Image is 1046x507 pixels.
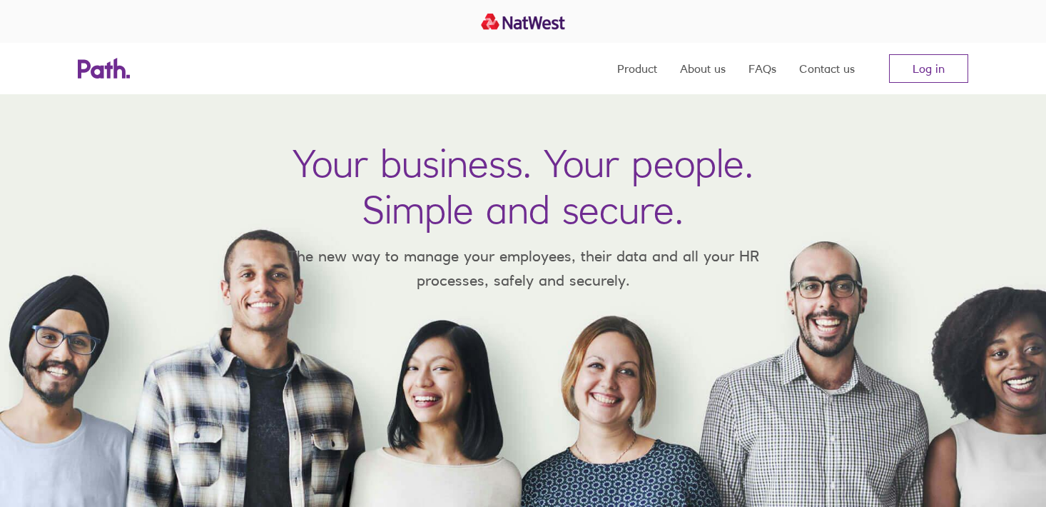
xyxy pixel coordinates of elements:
[293,140,753,233] h1: Your business. Your people. Simple and secure.
[799,43,855,94] a: Contact us
[617,43,657,94] a: Product
[889,54,968,83] a: Log in
[748,43,776,94] a: FAQs
[266,244,780,292] p: The new way to manage your employees, their data and all your HR processes, safely and securely.
[680,43,726,94] a: About us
